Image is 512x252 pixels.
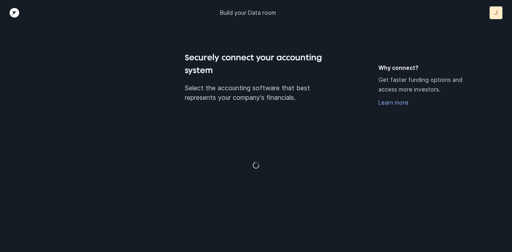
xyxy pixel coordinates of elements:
[185,83,327,102] p: Select the accounting software that best represents your company's financials.
[220,9,276,17] p: Build your Data room
[185,51,327,77] h4: Securely connect your accounting system
[378,75,470,94] p: Get faster funding options and access more investors.
[378,64,470,72] h5: Why connect?
[378,99,408,106] a: Learn more
[490,6,502,19] button: J
[494,9,498,17] p: J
